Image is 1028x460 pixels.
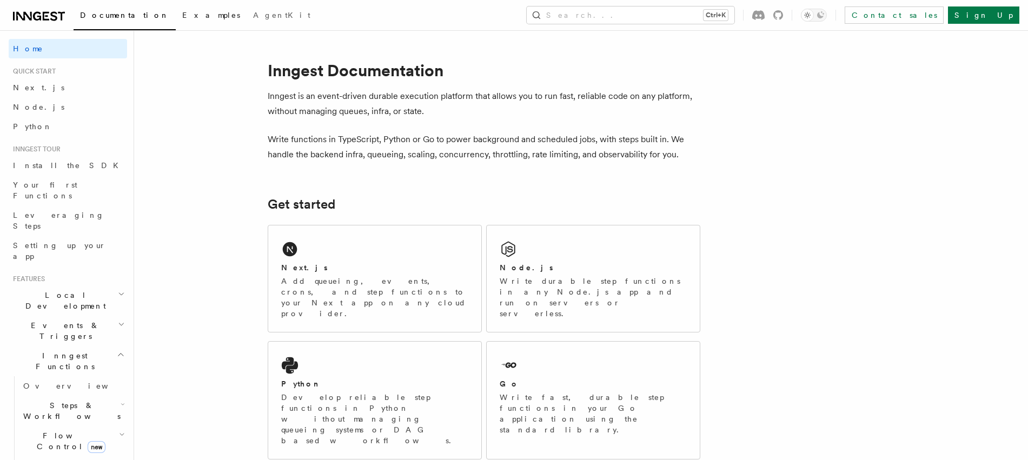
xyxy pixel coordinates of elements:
[9,275,45,283] span: Features
[527,6,734,24] button: Search...Ctrl+K
[9,156,127,175] a: Install the SDK
[948,6,1019,24] a: Sign Up
[13,161,125,170] span: Install the SDK
[19,396,127,426] button: Steps & Workflows
[9,290,118,311] span: Local Development
[9,316,127,346] button: Events & Triggers
[281,262,328,273] h2: Next.js
[13,83,64,92] span: Next.js
[247,3,317,29] a: AgentKit
[23,382,135,390] span: Overview
[9,145,61,154] span: Inngest tour
[500,378,519,389] h2: Go
[268,225,482,332] a: Next.jsAdd queueing, events, crons, and step functions to your Next app on any cloud provider.
[253,11,310,19] span: AgentKit
[268,197,335,212] a: Get started
[9,236,127,266] a: Setting up your app
[9,67,56,76] span: Quick start
[13,181,77,200] span: Your first Functions
[9,205,127,236] a: Leveraging Steps
[486,225,700,332] a: Node.jsWrite durable step functions in any Node.js app and run on servers or serverless.
[9,78,127,97] a: Next.js
[19,430,119,452] span: Flow Control
[9,285,127,316] button: Local Development
[9,175,127,205] a: Your first Functions
[13,241,106,261] span: Setting up your app
[13,211,104,230] span: Leveraging Steps
[500,262,553,273] h2: Node.js
[74,3,176,30] a: Documentation
[9,39,127,58] a: Home
[500,392,687,435] p: Write fast, durable step functions in your Go application using the standard library.
[486,341,700,459] a: GoWrite fast, durable step functions in your Go application using the standard library.
[88,441,105,453] span: new
[281,276,468,319] p: Add queueing, events, crons, and step functions to your Next app on any cloud provider.
[13,122,52,131] span: Python
[9,320,118,342] span: Events & Triggers
[281,378,321,389] h2: Python
[19,426,127,456] button: Flow Controlnew
[9,117,127,136] a: Python
[19,400,121,422] span: Steps & Workflows
[845,6,944,24] a: Contact sales
[268,132,700,162] p: Write functions in TypeScript, Python or Go to power background and scheduled jobs, with steps bu...
[281,392,468,446] p: Develop reliable step functions in Python without managing queueing systems or DAG based workflows.
[182,11,240,19] span: Examples
[268,341,482,459] a: PythonDevelop reliable step functions in Python without managing queueing systems or DAG based wo...
[704,10,728,21] kbd: Ctrl+K
[268,89,700,119] p: Inngest is an event-driven durable execution platform that allows you to run fast, reliable code ...
[176,3,247,29] a: Examples
[500,276,687,319] p: Write durable step functions in any Node.js app and run on servers or serverless.
[9,346,127,376] button: Inngest Functions
[13,43,43,54] span: Home
[801,9,827,22] button: Toggle dark mode
[80,11,169,19] span: Documentation
[9,350,117,372] span: Inngest Functions
[9,97,127,117] a: Node.js
[19,376,127,396] a: Overview
[268,61,700,80] h1: Inngest Documentation
[13,103,64,111] span: Node.js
